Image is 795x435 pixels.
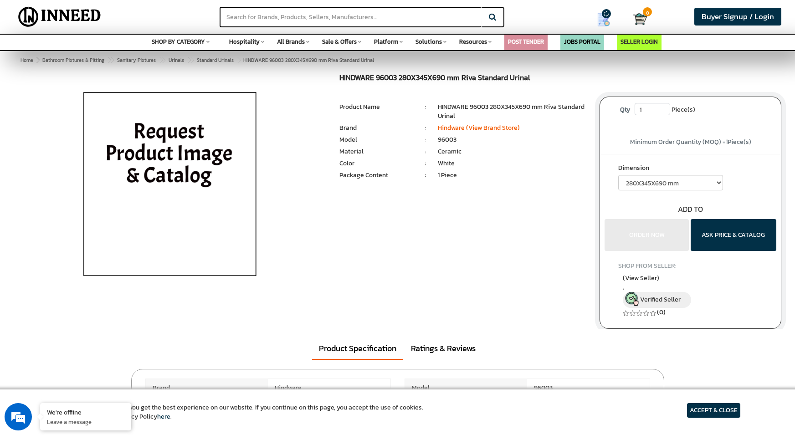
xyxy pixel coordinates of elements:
span: Sale & Offers [322,37,357,46]
a: my Quotes [581,9,633,30]
img: inneed-verified-seller-icon.png [625,292,639,306]
span: Platform [374,37,398,46]
span: Hospitality [229,37,260,46]
button: ASK PRICE & CATALOG [691,219,776,251]
a: Hindware (View Brand Store) [438,123,520,133]
label: Dimension [618,164,763,175]
a: Buyer Signup / Login [694,8,781,26]
div: We're offline [47,408,124,416]
span: Resources [459,37,487,46]
a: SELLER LOGIN [621,37,658,46]
span: Hindware [268,379,390,397]
span: > [108,55,112,66]
span: Brand [146,379,268,397]
span: (View Seller) [623,273,659,283]
li: : [413,147,438,156]
li: White [438,159,586,168]
a: Cart 0 [633,9,641,29]
a: Bathroom Fixtures & Fitting [41,55,106,66]
img: Inneed.Market [12,5,107,28]
span: Sanitary Fixtures [117,56,156,64]
li: Color [339,159,413,168]
span: > [36,56,39,64]
img: HINDWARE 96003 280X345X690 mm Riva Standard Urinal [63,74,276,302]
article: ACCEPT & CLOSE [687,403,740,418]
li: 1 Piece [438,171,586,180]
span: > [187,55,192,66]
span: Verified Seller [640,295,681,304]
li: Brand [339,123,413,133]
a: Ratings & Reviews [404,338,482,359]
li: : [413,135,438,144]
span: Buyer Signup / Login [702,11,774,22]
article: We use cookies to ensure you get the best experience on our website. If you continue on this page... [55,403,423,421]
span: SHOP BY CATEGORY [152,37,205,46]
img: Cart [633,12,647,26]
a: (0) [657,307,666,317]
span: Urinals [169,56,184,64]
a: JOBS PORTAL [564,37,600,46]
h4: SHOP FROM SELLER: [618,262,763,269]
span: All Brands [277,37,305,46]
li: HINDWARE 96003 280X345X690 mm Riva Standard Urinal [438,102,586,121]
span: > [159,55,164,66]
p: Leave a message [47,418,124,426]
span: Solutions [415,37,442,46]
li: Material [339,147,413,156]
span: Bathroom Fixtures & Fitting [42,56,104,64]
img: Show My Quotes [597,13,610,26]
li: : [413,171,438,180]
a: Product Specification [312,338,403,360]
span: 1 [726,137,728,147]
a: (View Seller) , Verified Seller [623,273,758,308]
span: 96003 [527,379,650,397]
label: Qty [615,103,635,117]
a: POST TENDER [508,37,544,46]
li: Product Name [339,102,413,112]
span: > [237,55,241,66]
span: Standard Urinals [197,56,234,64]
li: Package Content [339,171,413,180]
li: : [413,102,438,112]
a: Standard Urinals [195,55,236,66]
a: Sanitary Fixtures [115,55,158,66]
div: ADD TO [600,204,781,215]
a: here [157,412,170,421]
li: : [413,123,438,133]
li: Ceramic [438,147,586,156]
span: Model [405,379,528,397]
span: Minimum Order Quantity (MOQ) = Piece(s) [630,137,751,147]
li: : [413,159,438,168]
a: Urinals [167,55,186,66]
a: Home [19,55,35,66]
h1: HINDWARE 96003 280X345X690 mm Riva Standard Urinal [339,74,586,84]
span: HINDWARE 96003 280X345X690 mm Riva Standard Urinal [41,56,374,64]
span: 0 [643,7,652,16]
li: 96003 [438,135,586,144]
input: Search for Brands, Products, Sellers, Manufacturers... [220,7,481,27]
span: Piece(s) [672,103,695,117]
li: Model [339,135,413,144]
span: , [623,284,758,292]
